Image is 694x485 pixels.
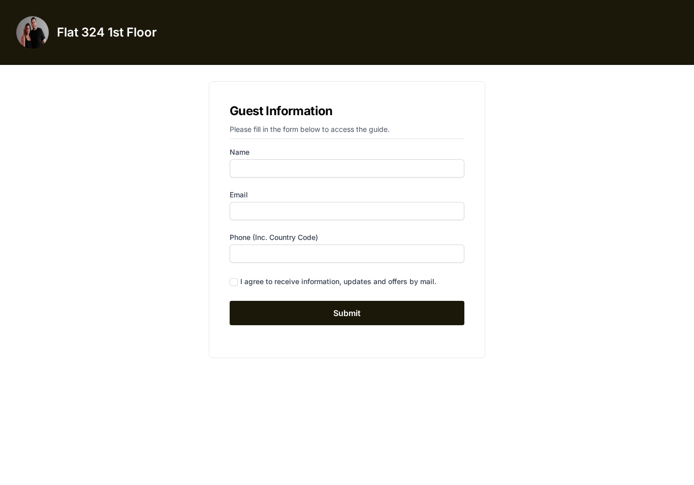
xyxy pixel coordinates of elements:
[16,16,49,49] img: fyg012wjad9tg46yi4q0sdrdjd51
[240,276,436,287] div: I agree to receive information, updates and offers by mail.
[230,102,464,120] h1: Guest Information
[230,147,464,157] label: Name
[230,301,464,325] input: Submit
[230,232,464,243] label: Phone (inc. country code)
[57,24,157,41] h3: Flat 324 1st Floor
[16,16,157,49] a: Flat 324 1st Floor
[230,124,464,139] p: Please fill in the form below to access the guide.
[230,190,464,200] label: Email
